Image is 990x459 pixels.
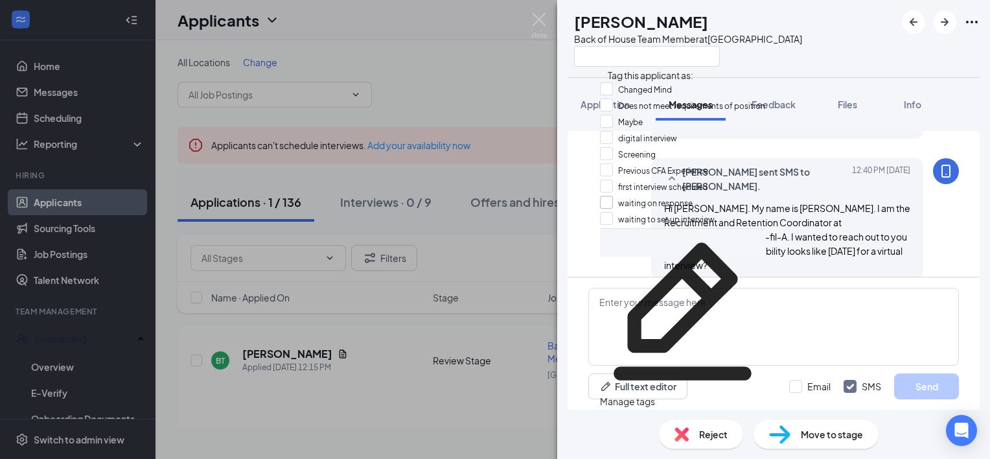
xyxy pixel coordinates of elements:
span: Tag this applicant as: [600,62,701,84]
div: Open Intercom Messenger [946,415,977,446]
button: ArrowLeftNew [902,10,925,34]
span: Feedback [752,99,796,110]
div: Back of House Team Member at [GEOGRAPHIC_DATA] [574,32,802,45]
span: Move to stage [801,427,863,441]
svg: ArrowLeftNew [906,14,921,30]
div: Manage tags [600,394,765,408]
span: [PERSON_NAME] sent SMS to [PERSON_NAME]. [682,165,852,193]
span: Hi [PERSON_NAME]. My name is [PERSON_NAME]. I am the Recruitment and Retention Coordinator at [DE... [664,202,910,271]
h1: [PERSON_NAME] [574,10,708,32]
svg: MobileSms [938,163,954,179]
span: Files [838,99,857,110]
span: Reject [699,427,728,441]
button: ArrowRight [933,10,956,34]
svg: Pencil [600,229,765,394]
svg: ArrowRight [937,14,952,30]
svg: Pen [599,380,612,393]
button: Send [894,373,959,399]
span: Application [581,99,630,110]
button: Full text editorPen [588,373,687,399]
span: Info [904,99,921,110]
svg: Ellipses [964,14,980,30]
span: [DATE] 12:40 PM [852,165,910,193]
